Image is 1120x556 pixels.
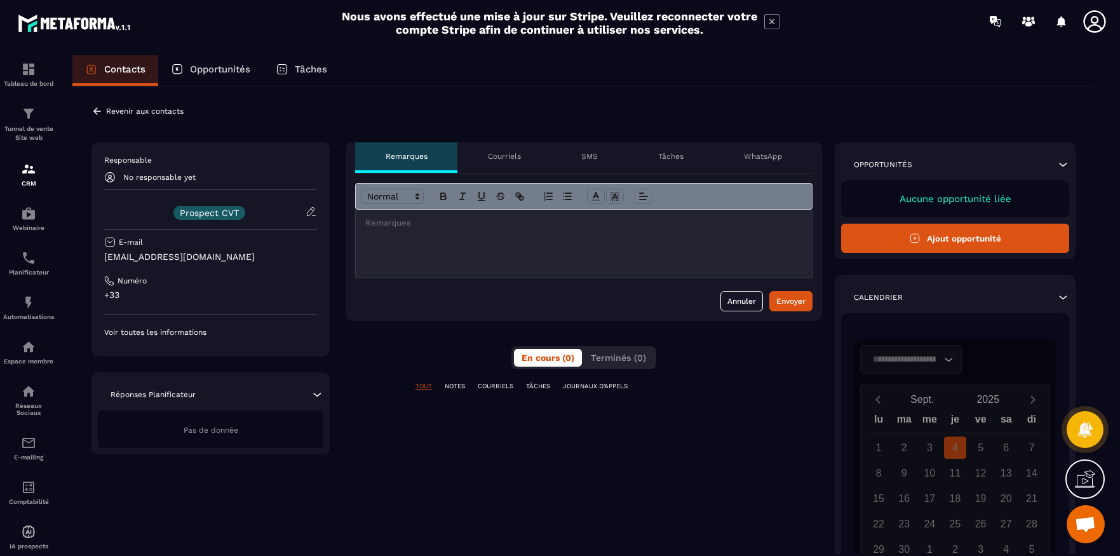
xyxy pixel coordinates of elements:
[3,358,54,365] p: Espace membre
[21,206,36,221] img: automations
[104,327,317,337] p: Voir toutes les informations
[21,295,36,310] img: automations
[3,426,54,470] a: emailemailE-mailing
[591,353,646,363] span: Terminés (0)
[21,250,36,266] img: scheduler
[21,384,36,399] img: social-network
[841,224,1069,253] button: Ajout opportunité
[3,454,54,461] p: E-mailing
[658,151,684,161] p: Tâches
[118,276,147,286] p: Numéro
[111,390,196,400] p: Réponses Planificateur
[72,55,158,86] a: Contacts
[769,291,813,311] button: Envoyer
[18,11,132,34] img: logo
[190,64,250,75] p: Opportunités
[478,382,513,391] p: COURRIELS
[104,155,317,165] p: Responsable
[3,402,54,416] p: Réseaux Sociaux
[263,55,340,86] a: Tâches
[104,64,145,75] p: Contacts
[3,152,54,196] a: formationformationCRM
[720,291,763,311] button: Annuler
[776,295,806,308] div: Envoyer
[3,330,54,374] a: automationsautomationsEspace membre
[3,180,54,187] p: CRM
[21,480,36,495] img: accountant
[854,292,903,302] p: Calendrier
[514,349,582,367] button: En cours (0)
[445,382,465,391] p: NOTES
[104,251,317,263] p: [EMAIL_ADDRESS][DOMAIN_NAME]
[3,241,54,285] a: schedulerschedulerPlanificateur
[583,349,654,367] button: Terminés (0)
[21,161,36,177] img: formation
[3,374,54,426] a: social-networksocial-networkRéseaux Sociaux
[21,524,36,539] img: automations
[295,64,327,75] p: Tâches
[3,543,54,550] p: IA prospects
[488,151,521,161] p: Courriels
[21,339,36,355] img: automations
[854,159,912,170] p: Opportunités
[180,208,239,217] p: Prospect CVT
[341,10,758,36] h2: Nous avons effectué une mise à jour sur Stripe. Veuillez reconnecter votre compte Stripe afin de ...
[3,224,54,231] p: Webinaire
[21,62,36,77] img: formation
[386,151,428,161] p: Remarques
[3,80,54,87] p: Tableau de bord
[522,353,574,363] span: En cours (0)
[415,382,432,391] p: TOUT
[119,237,143,247] p: E-mail
[21,435,36,451] img: email
[184,426,238,435] span: Pas de donnée
[3,498,54,505] p: Comptabilité
[3,52,54,97] a: formationformationTableau de bord
[854,193,1056,205] p: Aucune opportunité liée
[3,125,54,142] p: Tunnel de vente Site web
[1067,505,1105,543] a: Ouvrir le chat
[3,313,54,320] p: Automatisations
[581,151,598,161] p: SMS
[104,289,317,301] p: +33
[123,173,196,182] p: No responsable yet
[563,382,628,391] p: JOURNAUX D'APPELS
[3,470,54,515] a: accountantaccountantComptabilité
[526,382,550,391] p: TÂCHES
[106,107,184,116] p: Revenir aux contacts
[3,285,54,330] a: automationsautomationsAutomatisations
[3,97,54,152] a: formationformationTunnel de vente Site web
[21,106,36,121] img: formation
[158,55,263,86] a: Opportunités
[744,151,783,161] p: WhatsApp
[3,196,54,241] a: automationsautomationsWebinaire
[3,269,54,276] p: Planificateur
